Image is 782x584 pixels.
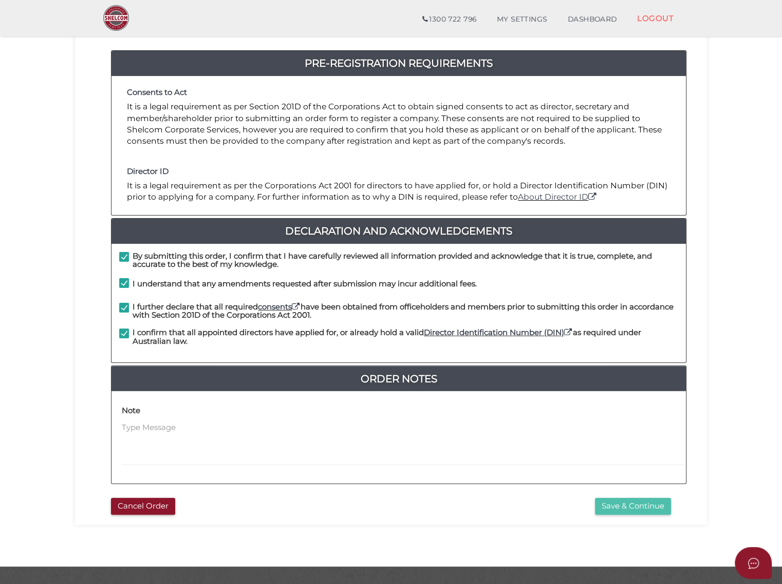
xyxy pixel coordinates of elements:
button: Cancel Order [111,498,175,515]
a: About Director ID [518,192,598,202]
a: Director Identification Number (DIN) [424,327,573,337]
button: Open asap [735,547,772,579]
a: Order Notes [111,371,686,387]
h4: I further declare that all required have been obtained from officeholders and members prior to su... [133,303,678,320]
p: It is a legal requirement as per the Corporations Act 2001 for directors to have applied for, or ... [127,180,671,203]
button: Save & Continue [595,498,671,515]
h4: Consents to Act [127,88,671,97]
h4: I confirm that all appointed directors have applied for, or already hold a valid as required unde... [133,328,678,345]
a: MY SETTINGS [487,9,557,30]
h4: By submitting this order, I confirm that I have carefully reviewed all information provided and a... [133,252,678,269]
a: Pre-Registration Requirements [111,55,686,71]
a: Declaration And Acknowledgements [111,223,686,239]
h4: Note [122,406,140,415]
a: DASHBOARD [557,9,627,30]
p: It is a legal requirement as per Section 201D of the Corporations Act to obtain signed consents t... [127,101,671,147]
a: 1300 722 796 [412,9,487,30]
a: LOGOUT [627,8,684,29]
h4: I understand that any amendments requested after submission may incur additional fees. [133,280,477,288]
a: consents [258,302,301,312]
h4: Director ID [127,167,671,176]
